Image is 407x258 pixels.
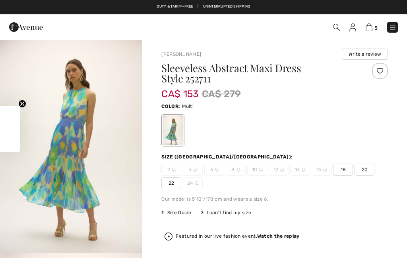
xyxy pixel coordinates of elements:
[18,100,26,108] button: Close teaser
[183,177,203,189] span: 24
[195,181,199,185] img: ring-m.svg
[9,23,43,30] a: 1ère Avenue
[215,168,219,172] img: ring-m.svg
[259,168,263,172] img: ring-m.svg
[182,104,194,109] span: Multi
[290,164,310,176] span: 14
[161,195,388,203] div: Our model is 5'10"/178 cm and wears a size 6.
[374,25,378,31] span: 5
[165,233,172,240] img: Watch the replay
[226,164,246,176] span: 8
[201,209,251,216] div: I can't find my size
[161,51,201,57] a: [PERSON_NAME]
[323,168,327,172] img: ring-m.svg
[247,164,267,176] span: 10
[257,233,300,239] strong: Watch the replay
[312,164,331,176] span: 16
[161,80,198,100] span: CA$ 153
[161,209,191,216] span: Size Guide
[161,104,180,109] span: Color:
[161,177,181,189] span: 22
[389,23,397,31] img: Menu
[280,168,284,172] img: ring-m.svg
[161,63,350,84] h1: Sleeveless Abstract Maxi Dress Style 252711
[333,164,353,176] span: 18
[342,49,388,60] button: Write a review
[183,164,203,176] span: 4
[161,153,294,160] div: Size ([GEOGRAPHIC_DATA]/[GEOGRAPHIC_DATA]):
[333,24,340,31] img: Search
[161,164,181,176] span: 2
[366,22,378,32] a: 5
[202,87,241,101] span: CA$ 279
[163,115,183,145] div: Multi
[176,234,299,239] div: Featured in our live fashion event.
[269,164,289,176] span: 12
[355,164,374,176] span: 20
[236,168,240,172] img: ring-m.svg
[302,168,306,172] img: ring-m.svg
[9,19,43,35] img: 1ère Avenue
[172,168,176,172] img: ring-m.svg
[349,23,356,31] img: My Info
[366,23,372,31] img: Shopping Bag
[193,168,197,172] img: ring-m.svg
[204,164,224,176] span: 6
